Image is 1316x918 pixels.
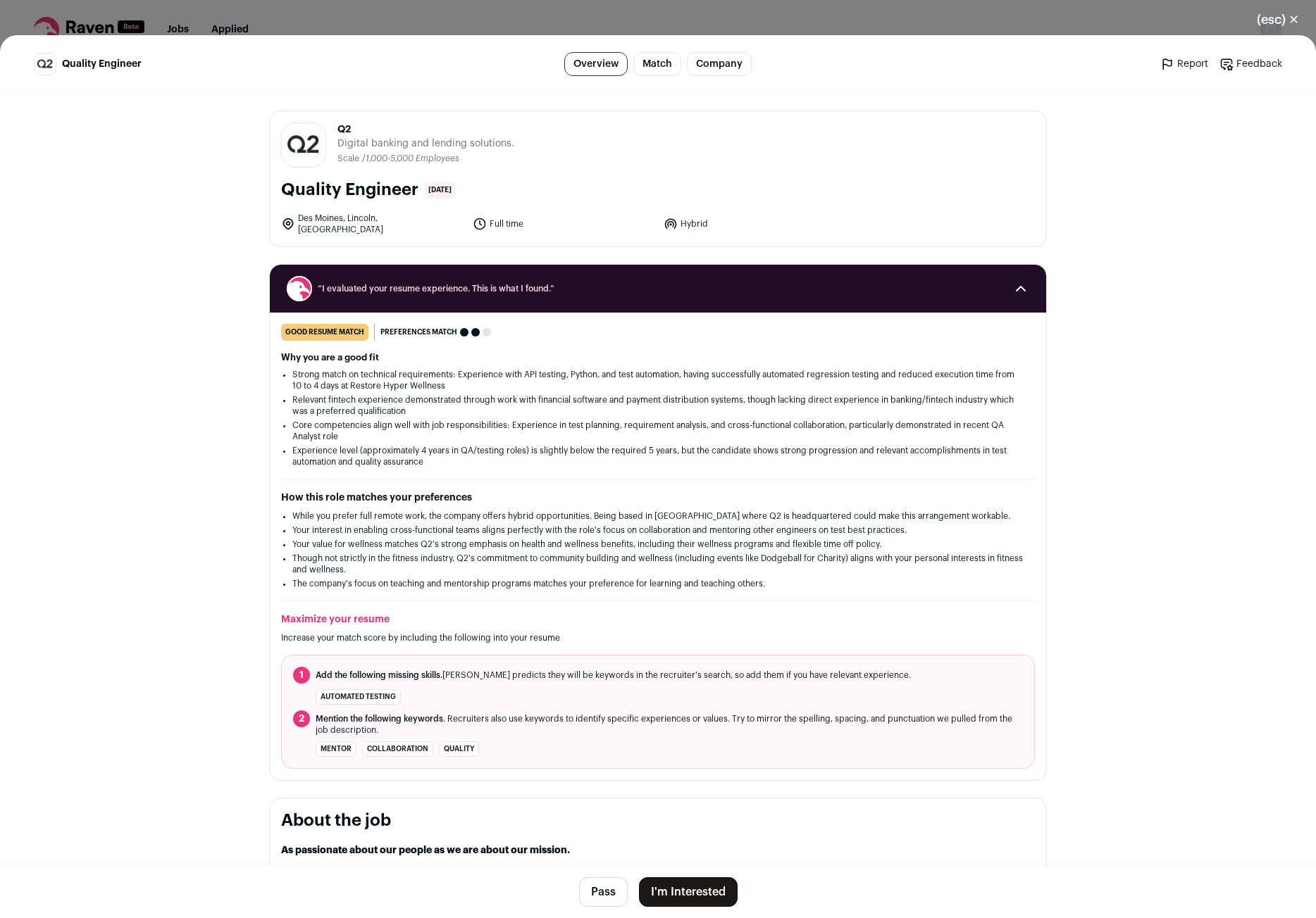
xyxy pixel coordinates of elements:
a: Feedback [1219,57,1282,71]
h1: Quality Engineer [281,179,418,201]
a: Match [633,52,681,76]
span: Q2 [337,122,514,137]
li: Full time [473,213,656,235]
li: The company's focus on teaching and mentorship programs matches your preference for learning and ... [292,578,1024,589]
li: Though not strictly in the fitness industry, Q2's commitment to community building and wellness (... [292,553,1024,575]
span: “I evaluated your resume experience. This is what I found.” [318,283,998,294]
span: Preferences match [380,325,457,339]
li: quality [439,741,479,757]
a: Overview [564,52,628,76]
li: Your interest in enabling cross-functional teams aligns perfectly with the role's focus on collab... [292,524,1024,536]
li: Your value for wellness matches Q2's strong emphasis on health and wellness benefits, including t... [292,539,1024,550]
li: Hybrid [664,213,847,235]
p: Increase your match score by including the following into your resume [281,632,1035,643]
li: Experience level (approximately 4 years in QA/testing roles) is slightly below the required 5 yea... [292,445,1024,467]
strong: As passionate about our people as we are about our mission. [281,845,570,855]
li: Strong match on technical requirements: Experience with API testing, Python, and test automation,... [292,369,1024,391]
li: Scale [337,153,362,164]
h2: About the job [281,810,1035,832]
img: 816d2c66cdecaf4552b8f07053ab0def2c4c32d9b9047c9275a1e054f306f874.jpg [282,126,325,164]
button: Close modal [1240,4,1316,35]
span: 1,000-5,000 Employees [366,154,459,163]
span: 1 [293,667,310,684]
a: Company [687,52,752,76]
button: I'm Interested [639,877,738,907]
span: 2 [293,710,310,727]
span: Mention the following keywords [316,715,443,723]
li: While you prefer full remote work, the company offers hybrid opportunities. Being based in [GEOGR... [292,510,1024,522]
li: collaboration [362,741,433,757]
h2: Maximize your resume [281,612,1035,627]
li: mentor [316,741,356,757]
span: [PERSON_NAME] predicts they will be keywords in the recruiter's search, so add them if you have r... [316,669,911,681]
span: Digital banking and lending solutions. [337,137,514,151]
li: Core competencies align well with job responsibilities: Experience in test planning, requirement ... [292,420,1024,442]
button: Pass [579,877,628,907]
h2: How this role matches your preferences [281,491,1035,505]
span: Quality Engineer [62,57,142,71]
li: automated testing [316,689,401,705]
span: Add the following missing skills. [316,671,442,679]
img: 816d2c66cdecaf4552b8f07053ab0def2c4c32d9b9047c9275a1e054f306f874.jpg [35,55,56,73]
li: Relevant fintech experience demonstrated through work with financial software and payment distrib... [292,394,1024,417]
li: / [362,153,459,164]
a: Report [1160,57,1208,71]
span: . Recruiters also use keywords to identify specific experiences or values. Try to mirror the spel... [316,713,1023,736]
li: Des Moines, Lincoln, [GEOGRAPHIC_DATA] [281,213,464,235]
h2: Why you are a good fit [281,352,1035,363]
span: [DATE] [424,182,456,199]
div: good resume match [281,324,368,341]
